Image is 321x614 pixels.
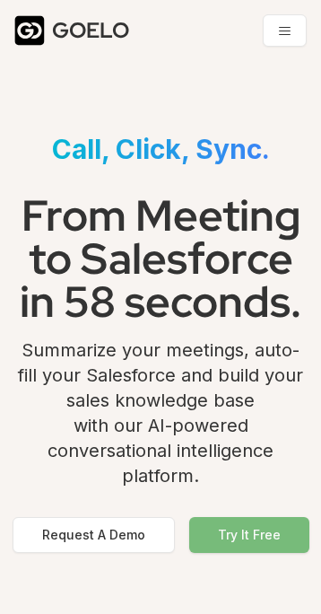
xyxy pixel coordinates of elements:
h1: From Meeting to Salesforce in 58 seconds. [14,180,307,338]
button: Request A Demo [13,517,175,553]
span: Call, Click, Sync. [52,133,270,165]
div: Summarize your meetings, auto-fill your Salesforce and build your sales knowledge base with our A... [14,338,307,503]
button: Try It Free [189,517,309,553]
div: GOELO [52,16,129,45]
img: Goelo Logo [14,15,45,46]
a: GOELO [14,15,143,46]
